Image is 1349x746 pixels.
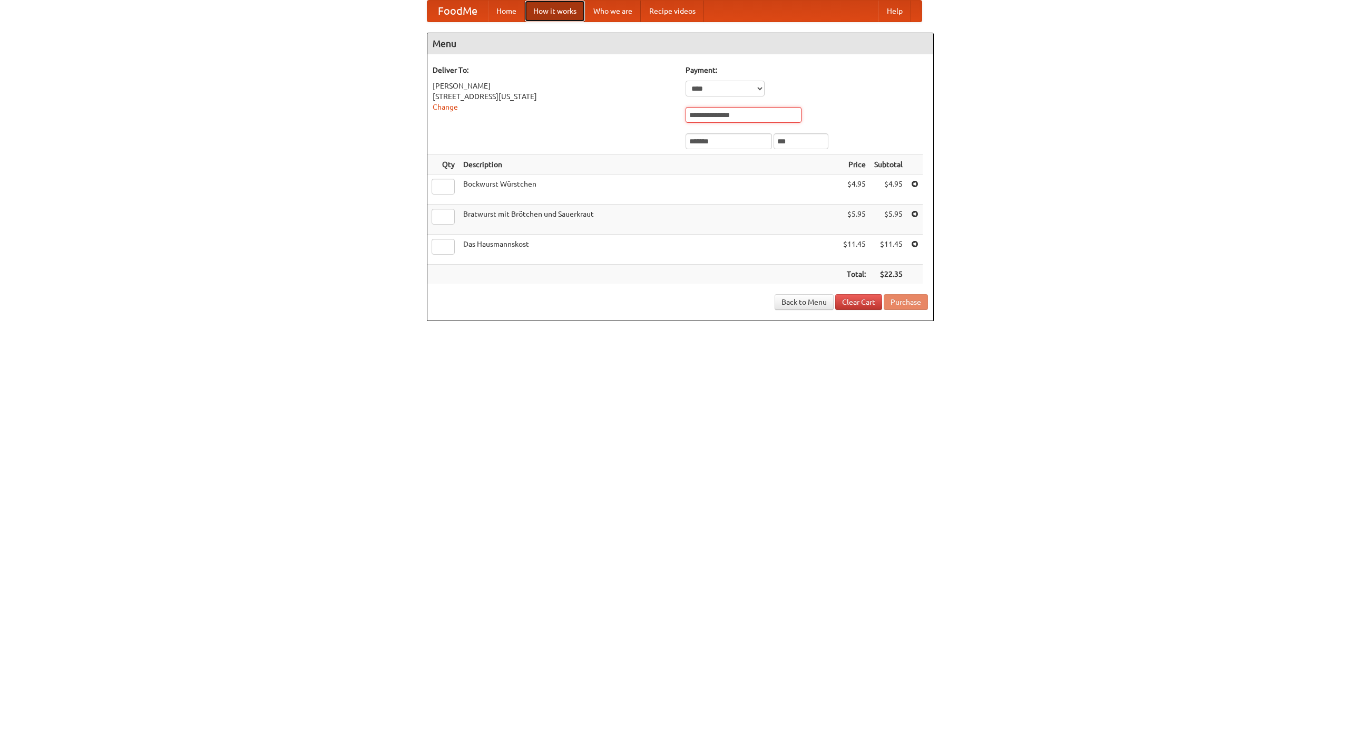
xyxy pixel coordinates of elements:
[870,155,907,175] th: Subtotal
[488,1,525,22] a: Home
[459,155,839,175] th: Description
[427,1,488,22] a: FoodMe
[427,155,459,175] th: Qty
[870,175,907,205] td: $4.95
[459,235,839,265] td: Das Hausmannskost
[433,81,675,91] div: [PERSON_NAME]
[459,175,839,205] td: Bockwurst Würstchen
[525,1,585,22] a: How it works
[870,265,907,284] th: $22.35
[839,265,870,284] th: Total:
[686,65,928,75] h5: Payment:
[585,1,641,22] a: Who we are
[870,205,907,235] td: $5.95
[870,235,907,265] td: $11.45
[884,294,928,310] button: Purchase
[641,1,704,22] a: Recipe videos
[775,294,834,310] a: Back to Menu
[835,294,882,310] a: Clear Cart
[839,235,870,265] td: $11.45
[433,91,675,102] div: [STREET_ADDRESS][US_STATE]
[433,65,675,75] h5: Deliver To:
[839,175,870,205] td: $4.95
[427,33,933,54] h4: Menu
[839,155,870,175] th: Price
[433,103,458,111] a: Change
[839,205,870,235] td: $5.95
[878,1,911,22] a: Help
[459,205,839,235] td: Bratwurst mit Brötchen und Sauerkraut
